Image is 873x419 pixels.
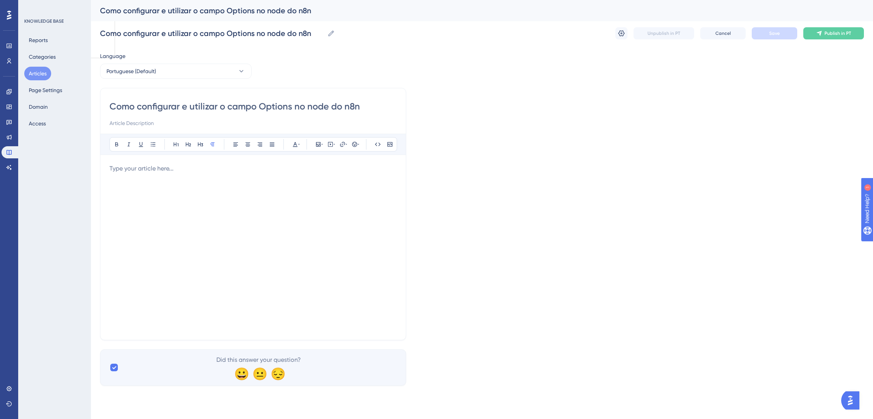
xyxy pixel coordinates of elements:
span: Did this answer your question? [216,355,301,364]
button: Publish in PT [803,27,864,39]
div: 😐 [252,367,264,380]
span: Language [100,52,125,61]
div: 😔 [271,367,283,380]
input: Article Name [100,28,324,39]
button: Unpublish in PT [634,27,694,39]
button: Articles [24,67,51,80]
input: Article Description [110,119,397,128]
iframe: UserGuiding AI Assistant Launcher [841,389,864,412]
span: Cancel [715,30,731,36]
div: KNOWLEDGE BASE [24,18,64,24]
div: 😀 [234,367,246,380]
div: Como configurar e utilizar o campo Options no node do n8n [100,5,845,16]
button: Reports [24,33,52,47]
span: Unpublish in PT [648,30,680,36]
button: Cancel [700,27,746,39]
button: Categories [24,50,60,64]
span: Publish in PT [824,30,851,36]
span: Save [769,30,780,36]
button: Domain [24,100,52,114]
input: Article Title [110,100,397,113]
button: Portuguese (Default) [100,64,252,79]
button: Save [752,27,797,39]
div: 1 [53,4,55,10]
span: Portuguese (Default) [106,67,156,76]
span: Need Help? [18,2,47,11]
button: Page Settings [24,83,67,97]
button: Access [24,117,50,130]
